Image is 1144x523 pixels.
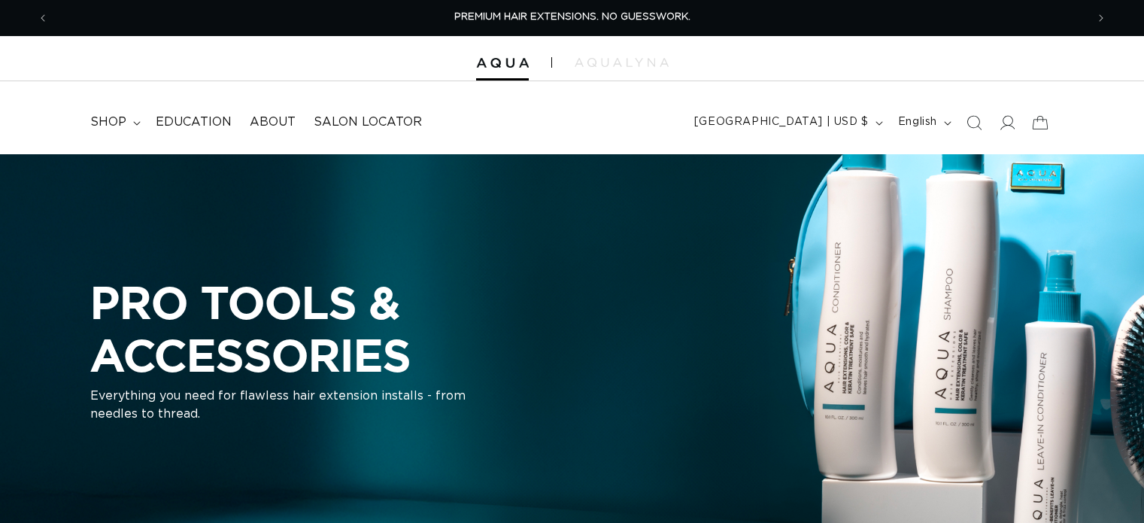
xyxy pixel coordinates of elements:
span: [GEOGRAPHIC_DATA] | USD $ [694,114,869,130]
a: About [241,105,305,139]
button: Previous announcement [26,4,59,32]
h2: PRO TOOLS & ACCESSORIES [90,276,662,381]
span: PREMIUM HAIR EXTENSIONS. NO GUESSWORK. [454,12,690,22]
button: Next announcement [1085,4,1118,32]
span: shop [90,114,126,130]
button: [GEOGRAPHIC_DATA] | USD $ [685,108,889,137]
img: aqualyna.com [575,58,669,67]
span: Education [156,114,232,130]
button: English [889,108,957,137]
span: Salon Locator [314,114,422,130]
summary: shop [81,105,147,139]
span: About [250,114,296,130]
img: Aqua Hair Extensions [476,58,529,68]
summary: Search [957,106,991,139]
p: Everything you need for flawless hair extension installs - from needles to thread. [90,388,466,424]
span: English [898,114,937,130]
a: Education [147,105,241,139]
a: Salon Locator [305,105,431,139]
